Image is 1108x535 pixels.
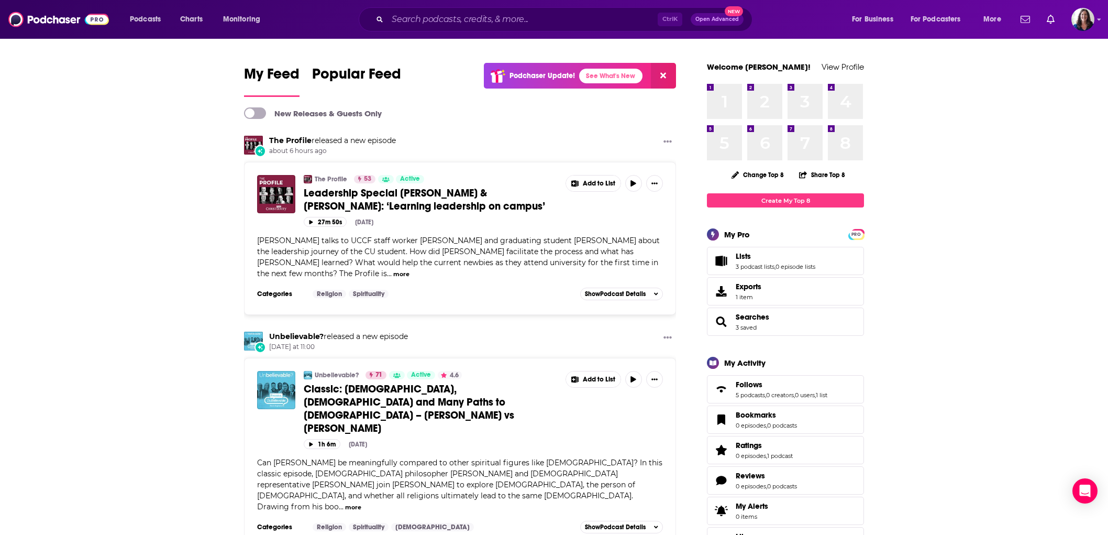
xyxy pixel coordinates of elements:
a: Create My Top 8 [707,193,864,208]
h3: Categories [257,523,304,531]
span: 71 [375,370,382,380]
a: Religion [313,290,346,298]
span: ... [387,269,392,278]
span: Add to List [583,376,615,384]
a: Lists [711,254,732,268]
span: , [766,483,767,490]
span: Podcasts [130,12,161,27]
a: View Profile [822,62,864,72]
span: Reviews [736,471,765,481]
span: Show Podcast Details [585,290,646,298]
p: Podchaser Update! [509,71,575,80]
button: Show More Button [659,332,676,345]
a: 0 episode lists [775,263,815,270]
a: Exports [707,277,864,305]
button: Show More Button [566,372,621,387]
img: Podchaser - Follow, Share and Rate Podcasts [8,9,109,29]
span: Show Podcast Details [585,523,646,531]
span: Can [PERSON_NAME] be meaningfully compared to other spiritual figures like [DEMOGRAPHIC_DATA]? In... [257,458,662,511]
span: New [725,6,744,16]
div: [DATE] [349,441,367,448]
img: Unbelievable? [304,371,312,379]
span: Active [400,174,420,184]
a: 3 saved [736,324,757,331]
a: Unbelievable? [269,332,324,341]
button: 4.6 [438,371,462,379]
button: Share Top 8 [799,165,846,185]
a: Bookmarks [736,410,797,420]
span: Add to List [583,180,615,188]
a: Unbelievable? [315,371,359,379]
a: Searches [736,312,769,322]
img: The Profile [304,175,312,183]
a: Popular Feed [312,65,401,97]
a: The Profile [315,175,347,183]
a: My Alerts [707,497,864,525]
span: 0 items [736,513,768,520]
a: PRO [850,230,862,238]
span: Follows [736,380,762,389]
img: The Profile [244,136,263,155]
button: open menu [904,11,976,28]
span: Popular Feed [312,65,401,89]
a: [DEMOGRAPHIC_DATA] [391,523,474,531]
span: My Alerts [711,504,732,518]
span: ... [339,502,344,511]
a: Reviews [736,471,797,481]
span: Leadership Special [PERSON_NAME] & [PERSON_NAME]: ‘Learning leadership on campus’ [304,187,545,213]
span: Searches [707,308,864,336]
a: Unbelievable? [244,332,263,351]
span: , [766,422,767,429]
div: Open Intercom Messenger [1072,478,1098,504]
button: ShowPodcast Details [580,521,663,533]
a: 0 podcasts [767,483,797,490]
div: New Episode [254,145,266,157]
span: Classic: [DEMOGRAPHIC_DATA], [DEMOGRAPHIC_DATA] and Many Paths to [DEMOGRAPHIC_DATA] – [PERSON_NA... [304,383,514,435]
button: 27m 50s [304,217,347,227]
div: New Episode [254,342,266,353]
a: Searches [711,314,732,329]
a: 1 list [816,391,827,399]
h3: released a new episode [269,136,396,146]
span: Exports [736,282,761,291]
a: Follows [736,380,827,389]
span: Open Advanced [695,17,739,22]
a: Ratings [711,443,732,457]
button: Open AdvancedNew [691,13,744,26]
a: Show notifications dropdown [1043,10,1059,28]
img: User Profile [1071,8,1094,31]
span: Charts [180,12,203,27]
span: , [765,391,766,399]
a: Leadership Special [PERSON_NAME] & [PERSON_NAME]: ‘Learning leadership on campus’ [304,187,558,213]
span: [PERSON_NAME] talks to UCCF staff worker [PERSON_NAME] and graduating student [PERSON_NAME] about... [257,236,660,278]
a: 3 podcast lists [736,263,774,270]
span: 1 item [736,293,761,301]
button: 1h 6m [304,439,340,449]
a: 53 [354,175,375,183]
span: My Feed [244,65,300,89]
span: My Alerts [736,501,768,511]
button: open menu [976,11,1014,28]
a: Welcome [PERSON_NAME]! [707,62,811,72]
a: My Feed [244,65,300,97]
a: Bookmarks [711,412,732,427]
a: Follows [711,382,732,397]
a: 0 podcasts [767,422,797,429]
a: Charts [173,11,209,28]
div: My Pro [724,230,750,239]
span: Monitoring [223,12,260,27]
div: My Activity [724,358,766,368]
a: 0 creators [766,391,794,399]
span: For Business [852,12,893,27]
button: Show More Button [646,175,663,192]
div: Search podcasts, credits, & more... [369,7,762,31]
span: For Podcasters [911,12,961,27]
a: Active [407,371,435,379]
a: Show notifications dropdown [1016,10,1034,28]
button: Show profile menu [1071,8,1094,31]
input: Search podcasts, credits, & more... [387,11,658,28]
a: The Profile [269,136,312,145]
h3: released a new episode [269,332,408,342]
